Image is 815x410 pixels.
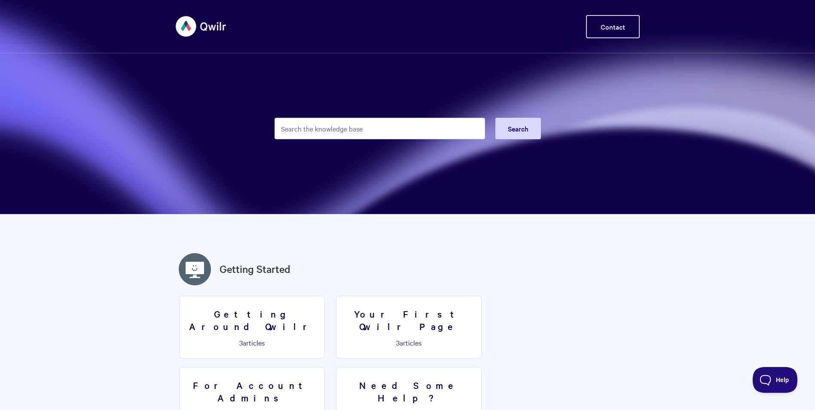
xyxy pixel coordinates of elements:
a: Your First Qwilr Page 3articles [336,296,482,358]
h3: Getting Around Qwilr [185,308,319,332]
h3: Need Some Help? [342,379,476,404]
a: Getting Around Qwilr 3articles [179,296,325,358]
h3: For Account Admins [185,379,319,404]
span: 3 [396,338,400,347]
input: Search the knowledge base [275,118,485,139]
span: 3 [239,338,243,347]
a: Contact [586,15,640,38]
iframe: Toggle Customer Support [753,367,798,393]
span: Search [508,124,528,133]
p: articles [185,339,319,346]
button: Search [495,118,541,139]
p: articles [342,339,476,346]
img: Qwilr Help Center [176,10,227,43]
h3: Your First Qwilr Page [342,308,476,332]
a: Getting Started [220,261,290,277]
